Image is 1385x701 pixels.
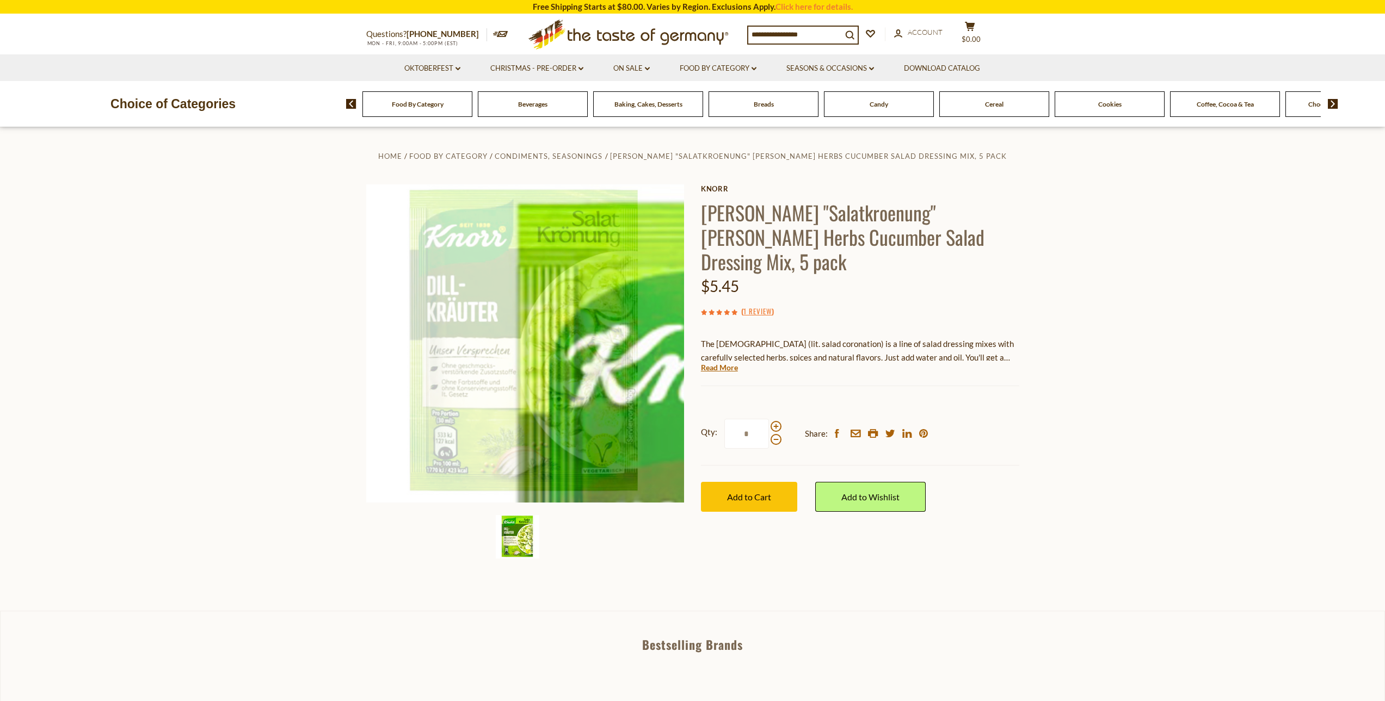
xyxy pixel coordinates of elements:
[786,63,874,75] a: Seasons & Occasions
[366,27,487,41] p: Questions?
[518,100,547,108] a: Beverages
[1308,100,1373,108] a: Chocolate & Marzipan
[346,99,356,109] img: previous arrow
[894,27,943,39] a: Account
[754,100,774,108] a: Breads
[392,100,444,108] a: Food By Category
[701,200,1019,274] h1: [PERSON_NAME] "Salatkroenung" [PERSON_NAME] Herbs Cucumber Salad Dressing Mix, 5 pack
[701,482,797,512] button: Add to Cart
[954,21,987,48] button: $0.00
[404,63,460,75] a: Oktoberfest
[1,638,1384,650] div: Bestselling Brands
[1328,99,1338,109] img: next arrow
[680,63,756,75] a: Food By Category
[741,306,774,317] span: ( )
[870,100,888,108] a: Candy
[701,337,1019,364] p: The [DEMOGRAPHIC_DATA] (lit. salad coronation) is a line of salad dressing mixes with carefully s...
[409,152,488,160] a: Food By Category
[985,100,1004,108] a: Cereal
[904,63,980,75] a: Download Catalog
[366,184,685,503] img: Knorr "Salatkroenung" Dill Herbs Cucumber Salad Dressing Mix, 5 pack
[724,419,769,449] input: Qty:
[614,100,682,108] a: Baking, Cakes, Desserts
[727,492,771,502] span: Add to Cart
[701,362,738,373] a: Read More
[743,306,772,318] a: 1 Review
[815,482,926,512] a: Add to Wishlist
[1197,100,1254,108] a: Coffee, Cocoa & Tea
[613,63,650,75] a: On Sale
[701,425,717,439] strong: Qty:
[775,2,853,11] a: Click here for details.
[378,152,402,160] a: Home
[1098,100,1122,108] a: Cookies
[701,184,1019,193] a: Knorr
[495,152,602,160] a: Condiments, Seasonings
[366,40,459,46] span: MON - FRI, 9:00AM - 5:00PM (EST)
[610,152,1007,160] a: [PERSON_NAME] "Salatkroenung" [PERSON_NAME] Herbs Cucumber Salad Dressing Mix, 5 pack
[407,29,479,39] a: [PHONE_NUMBER]
[908,28,943,36] span: Account
[496,515,539,559] img: Knorr "Salatkroenung" Dill Herbs Cucumber Salad Dressing Mix, 5 pack
[962,35,981,44] span: $0.00
[701,277,739,295] span: $5.45
[805,427,828,441] span: Share:
[490,63,583,75] a: Christmas - PRE-ORDER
